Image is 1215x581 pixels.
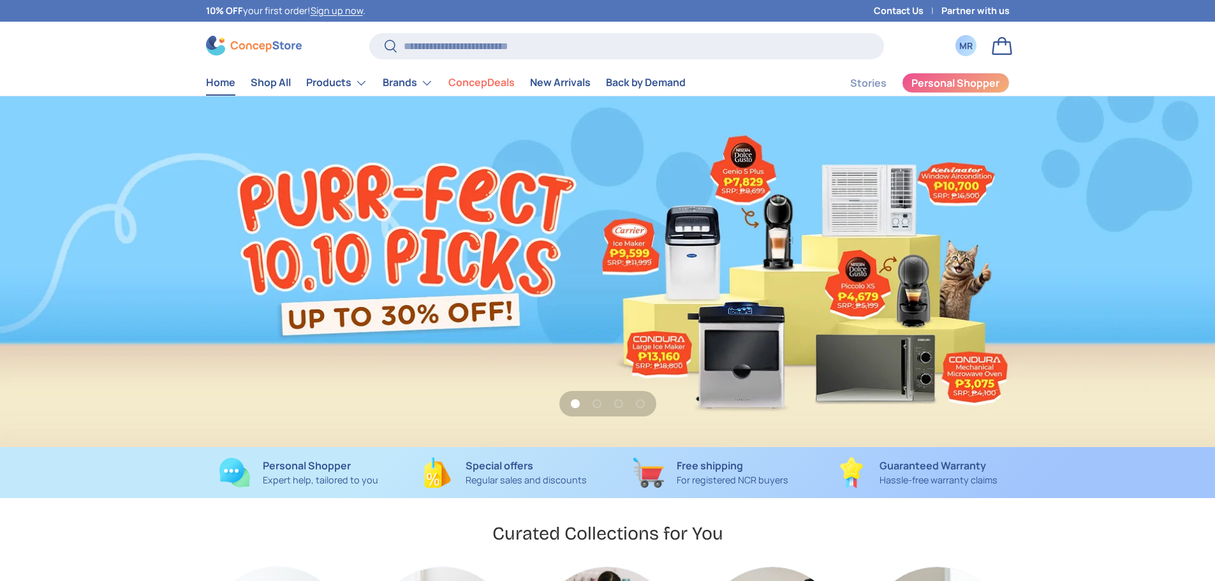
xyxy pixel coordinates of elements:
a: Special offers Regular sales and discounts [412,457,598,488]
a: Sign up now [311,4,363,17]
a: Personal Shopper Expert help, tailored to you [206,457,392,488]
p: Hassle-free warranty claims [880,473,998,487]
a: New Arrivals [530,70,591,95]
img: ConcepStore [206,36,302,55]
div: MR [959,39,973,52]
strong: Personal Shopper [263,459,351,473]
a: Guaranteed Warranty Hassle-free warranty claims [824,457,1010,488]
nav: Secondary [820,70,1010,96]
a: Home [206,70,235,95]
strong: Free shipping [677,459,743,473]
a: Contact Us [874,4,941,18]
a: Stories [850,71,887,96]
p: Regular sales and discounts [466,473,587,487]
a: Products [306,70,367,96]
nav: Primary [206,70,686,96]
span: Personal Shopper [911,78,999,88]
a: Personal Shopper [902,73,1010,93]
p: Expert help, tailored to you [263,473,378,487]
strong: Special offers [466,459,533,473]
a: Free shipping For registered NCR buyers [618,457,804,488]
h2: Curated Collections for You [492,522,723,545]
p: your first order! . [206,4,365,18]
a: Back by Demand [606,70,686,95]
strong: 10% OFF [206,4,243,17]
summary: Brands [375,70,441,96]
strong: Guaranteed Warranty [880,459,986,473]
a: ConcepDeals [448,70,515,95]
a: Brands [383,70,433,96]
p: For registered NCR buyers [677,473,788,487]
a: Shop All [251,70,291,95]
a: MR [952,32,980,60]
summary: Products [298,70,375,96]
a: Partner with us [941,4,1010,18]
